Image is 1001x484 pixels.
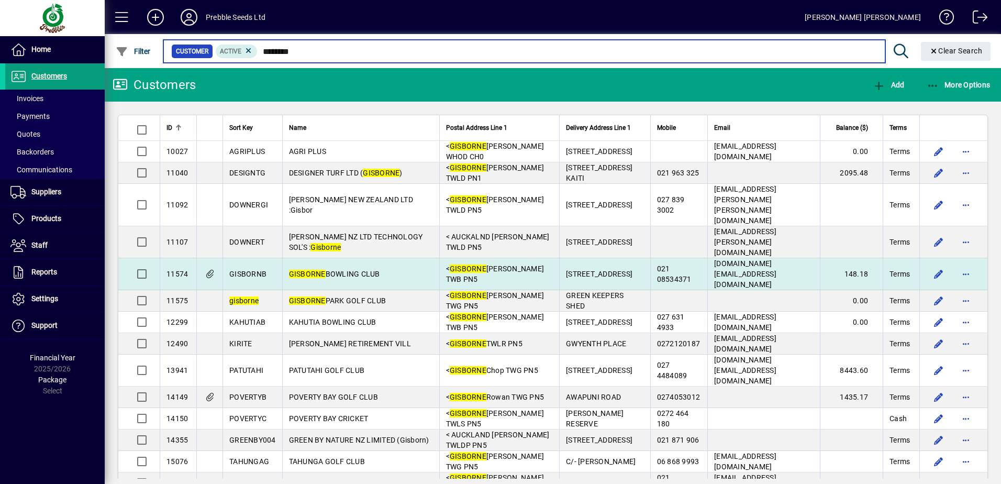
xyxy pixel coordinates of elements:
[229,122,253,134] span: Sort Key
[229,169,265,177] span: DESIGNTG
[836,122,868,134] span: Balance ($)
[5,313,105,339] a: Support
[229,339,252,348] span: KIRITE
[889,338,910,349] span: Terms
[566,436,632,444] span: [STREET_ADDRESS]
[5,107,105,125] a: Payments
[229,436,276,444] span: GREENBY004
[931,2,954,36] a: Knowledge Base
[657,265,692,283] span: 021 08534371
[958,314,974,331] button: More options
[446,393,544,401] span: < Rowan TWG PN5
[805,9,921,26] div: [PERSON_NAME] [PERSON_NAME]
[31,214,61,223] span: Products
[889,456,910,467] span: Terms
[566,318,632,326] span: [STREET_ADDRESS]
[446,291,544,310] span: < [PERSON_NAME] TWG PN5
[166,436,188,444] span: 14355
[166,169,188,177] span: 11040
[657,361,687,380] span: 027 4484089
[958,292,974,309] button: More options
[820,312,883,333] td: 0.00
[714,122,730,134] span: Email
[116,47,151,56] span: Filter
[31,72,67,80] span: Customers
[166,296,188,305] span: 11575
[657,169,699,177] span: 021 963 325
[930,410,947,427] button: Edit
[820,387,883,408] td: 1435.17
[10,166,72,174] span: Communications
[889,168,910,178] span: Terms
[870,75,907,94] button: Add
[450,409,486,417] em: GISBORNE
[657,122,702,134] div: Mobile
[31,188,61,196] span: Suppliers
[289,339,411,348] span: [PERSON_NAME] RETIREMENT VILL
[450,195,486,204] em: GISBORNE
[958,335,974,352] button: More options
[166,122,190,134] div: ID
[166,318,188,326] span: 12299
[446,339,522,348] span: < TWLR PN5
[31,45,51,53] span: Home
[446,313,544,332] span: < [PERSON_NAME] TWB PN5
[566,366,632,375] span: [STREET_ADDRESS]
[289,366,365,375] span: PATUTAHI GOLF CLUB
[929,47,983,55] span: Clear Search
[930,266,947,282] button: Edit
[446,452,544,471] span: < [PERSON_NAME] TWG PN5
[31,321,58,329] span: Support
[229,393,266,401] span: POVERTYB
[889,122,907,134] span: Terms
[289,147,326,156] span: AGRI PLUS
[30,354,75,362] span: Financial Year
[446,163,544,182] span: < [PERSON_NAME] TWLD PN1
[289,270,380,278] span: BOWLING CLUB
[166,366,188,375] span: 13941
[827,122,877,134] div: Balance ($)
[289,414,369,423] span: POVERTY BAY CRICKET
[139,8,172,27] button: Add
[450,452,486,460] em: GISBORNE
[930,453,947,470] button: Edit
[958,432,974,448] button: More options
[820,141,883,162] td: 0.00
[657,457,699,466] span: 06 868 9993
[5,90,105,107] a: Invoices
[657,436,699,444] span: 021 871 906
[229,414,266,423] span: POVERTYC
[450,291,486,300] em: GISBORNE
[566,201,632,209] span: [STREET_ADDRESS]
[289,122,306,134] span: Name
[5,179,105,205] a: Suppliers
[289,169,403,177] span: DESIGNER TURF LTD ( )
[166,270,188,278] span: 11574
[924,75,993,94] button: More Options
[958,453,974,470] button: More options
[958,266,974,282] button: More options
[5,206,105,232] a: Products
[172,8,206,27] button: Profile
[714,452,776,471] span: [EMAIL_ADDRESS][DOMAIN_NAME]
[889,435,910,445] span: Terms
[958,143,974,160] button: More options
[566,339,626,348] span: GWYENTH PLACE
[229,238,264,246] span: DOWNERT
[820,162,883,184] td: 2095.48
[289,296,326,305] em: GISBORNE
[930,335,947,352] button: Edit
[566,122,631,134] span: Delivery Address Line 1
[5,37,105,63] a: Home
[310,243,341,251] em: Gisborne
[206,9,265,26] div: Prebble Seeds Ltd
[450,265,486,273] em: GISBORNE
[229,318,265,326] span: KAHUTIAB
[450,313,486,321] em: GISBORNE
[958,196,974,213] button: More options
[5,161,105,179] a: Communications
[166,201,188,209] span: 11092
[5,143,105,161] a: Backorders
[930,314,947,331] button: Edit
[657,339,700,348] span: 0272120187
